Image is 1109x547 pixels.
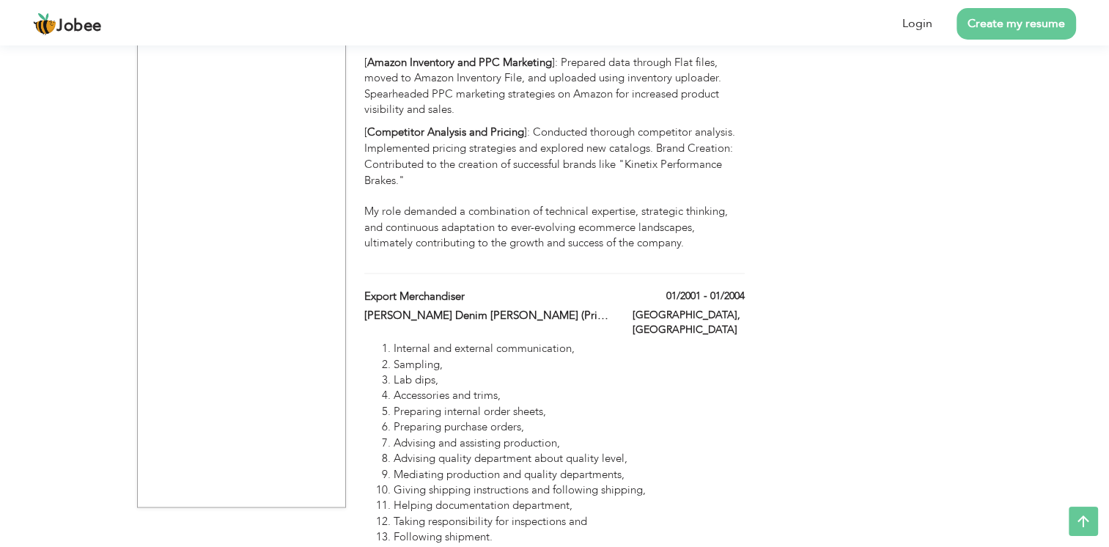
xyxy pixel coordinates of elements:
label: 01/2001 - 01/2004 [666,288,745,303]
p: [ ]: Conducted thorough competitor analysis. Implemented pricing strategies and explored new cata... [364,125,744,250]
li: Helping documentation department, [394,497,744,513]
li: Internal and external communication, [394,340,744,356]
li: Sampling, [394,356,744,372]
img: jobee.io [33,12,56,36]
label: [PERSON_NAME] Denim [PERSON_NAME] (Private) Limited [364,307,611,323]
li: Taking responsibility for inspections and [394,513,744,529]
li: Mediating production and quality departments, [394,466,744,482]
li: Preparing purchase orders, [394,419,744,434]
a: Login [902,15,932,32]
p: [ ]: Prepared data through Flat files, moved to Amazon Inventory File, and uploaded using invento... [364,55,744,118]
li: Advising and assisting production, [394,435,744,450]
a: Jobee [33,12,102,36]
li: Giving shipping instructions and following shipping, [394,482,744,497]
label: [GEOGRAPHIC_DATA], [GEOGRAPHIC_DATA] [633,307,745,337]
label: Export Merchandiser [364,288,611,304]
span: Jobee [56,18,102,34]
strong: Amazon Inventory and PPC Marketing [367,55,552,70]
a: Create my resume [957,8,1076,40]
li: Preparing internal order sheets, [394,403,744,419]
li: Lab dips, [394,372,744,387]
li: Accessories and trims, [394,387,744,403]
strong: Competitor Analysis and Pricing [367,125,524,139]
li: Following shipment. [394,529,744,544]
li: Advising quality department about quality level, [394,450,744,466]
